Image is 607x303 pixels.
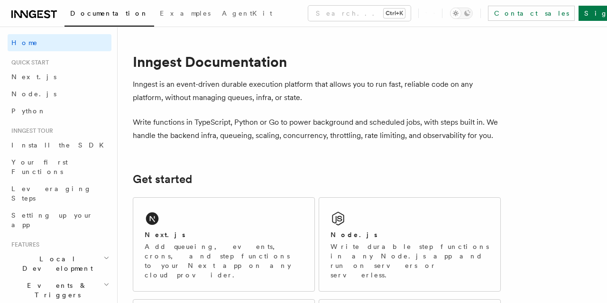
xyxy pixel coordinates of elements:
[160,9,211,17] span: Examples
[331,230,377,239] h2: Node.js
[319,197,501,292] a: Node.jsWrite durable step functions in any Node.js app and run on servers or serverless.
[8,254,103,273] span: Local Development
[8,127,53,135] span: Inngest tour
[11,185,92,202] span: Leveraging Steps
[133,78,501,104] p: Inngest is an event-driven durable execution platform that allows you to run fast, reliable code ...
[11,107,46,115] span: Python
[133,116,501,142] p: Write functions in TypeScript, Python or Go to power background and scheduled jobs, with steps bu...
[11,90,56,98] span: Node.js
[8,207,111,233] a: Setting up your app
[331,242,489,280] p: Write durable step functions in any Node.js app and run on servers or serverless.
[8,250,111,277] button: Local Development
[8,85,111,102] a: Node.js
[133,53,501,70] h1: Inngest Documentation
[488,6,575,21] a: Contact sales
[11,211,93,229] span: Setting up your app
[64,3,154,27] a: Documentation
[145,242,303,280] p: Add queueing, events, crons, and step functions to your Next app on any cloud provider.
[8,59,49,66] span: Quick start
[11,158,68,175] span: Your first Functions
[8,154,111,180] a: Your first Functions
[8,34,111,51] a: Home
[133,197,315,292] a: Next.jsAdd queueing, events, crons, and step functions to your Next app on any cloud provider.
[384,9,405,18] kbd: Ctrl+K
[308,6,411,21] button: Search...Ctrl+K
[8,102,111,119] a: Python
[133,173,192,186] a: Get started
[216,3,278,26] a: AgentKit
[8,137,111,154] a: Install the SDK
[11,38,38,47] span: Home
[145,230,185,239] h2: Next.js
[11,73,56,81] span: Next.js
[8,180,111,207] a: Leveraging Steps
[8,281,103,300] span: Events & Triggers
[8,241,39,248] span: Features
[154,3,216,26] a: Examples
[8,68,111,85] a: Next.js
[450,8,473,19] button: Toggle dark mode
[222,9,272,17] span: AgentKit
[11,141,110,149] span: Install the SDK
[70,9,148,17] span: Documentation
